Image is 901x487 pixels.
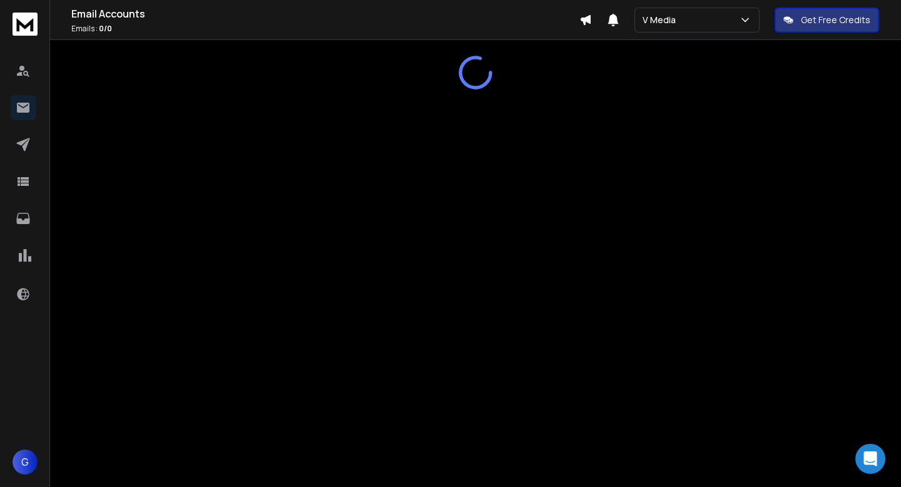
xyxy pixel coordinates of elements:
div: Open Intercom Messenger [855,444,885,474]
button: Get Free Credits [775,8,879,33]
p: V Media [643,14,681,26]
span: 0 / 0 [99,23,112,34]
button: G [13,449,38,474]
img: logo [13,13,38,36]
p: Emails : [71,24,579,34]
p: Get Free Credits [801,14,870,26]
h1: Email Accounts [71,6,579,21]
